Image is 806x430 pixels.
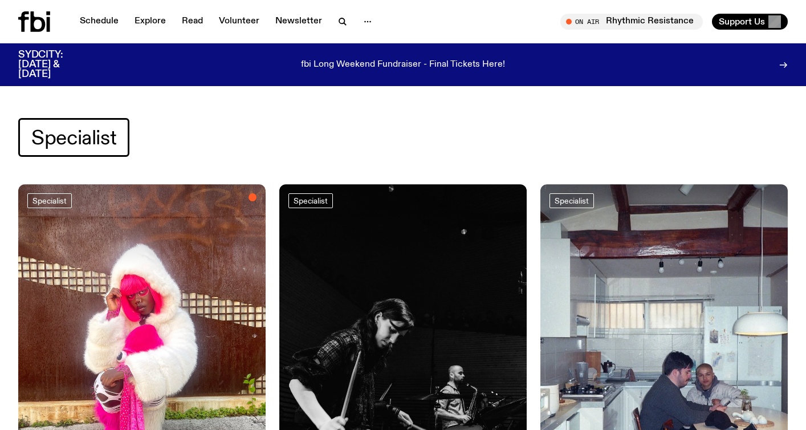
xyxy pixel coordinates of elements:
[268,14,329,30] a: Newsletter
[301,60,505,70] p: fbi Long Weekend Fundraiser - Final Tickets Here!
[549,193,594,208] a: Specialist
[294,197,328,205] span: Specialist
[32,197,67,205] span: Specialist
[555,197,589,205] span: Specialist
[128,14,173,30] a: Explore
[73,14,125,30] a: Schedule
[175,14,210,30] a: Read
[31,127,116,149] span: Specialist
[712,14,788,30] button: Support Us
[560,14,703,30] button: On AirRhythmic Resistance
[212,14,266,30] a: Volunteer
[288,193,333,208] a: Specialist
[27,193,72,208] a: Specialist
[18,50,91,79] h3: SYDCITY: [DATE] & [DATE]
[719,17,765,27] span: Support Us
